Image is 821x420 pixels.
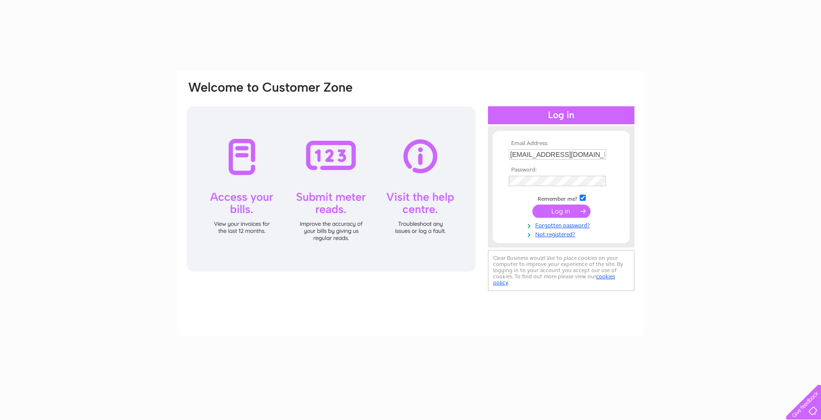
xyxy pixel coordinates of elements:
[532,205,590,218] input: Submit
[506,167,616,173] th: Password:
[509,229,616,238] a: Not registered?
[506,140,616,147] th: Email Address:
[509,220,616,229] a: Forgotten password?
[488,250,634,291] div: Clear Business would like to place cookies on your computer to improve your experience of the sit...
[493,273,615,286] a: cookies policy
[506,193,616,203] td: Remember me?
